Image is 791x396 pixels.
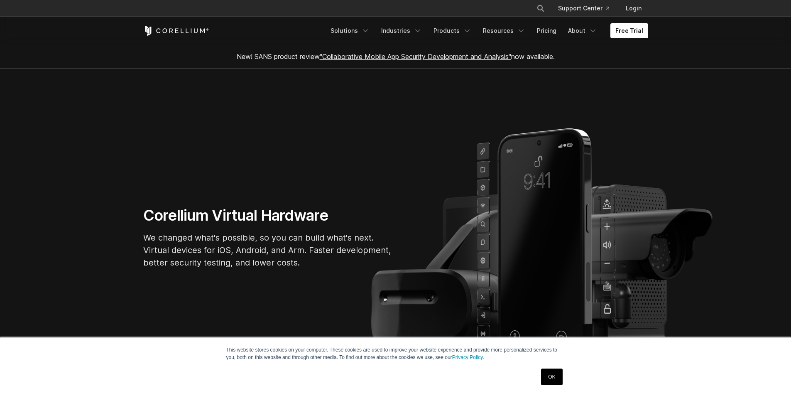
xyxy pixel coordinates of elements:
[320,52,511,61] a: "Collaborative Mobile App Security Development and Analysis"
[527,1,648,16] div: Navigation Menu
[226,346,565,361] p: This website stores cookies on your computer. These cookies are used to improve your website expe...
[237,52,555,61] span: New! SANS product review now available.
[429,23,476,38] a: Products
[143,206,392,225] h1: Corellium Virtual Hardware
[452,354,484,360] a: Privacy Policy.
[532,23,561,38] a: Pricing
[478,23,530,38] a: Resources
[376,23,427,38] a: Industries
[326,23,375,38] a: Solutions
[541,369,562,385] a: OK
[551,1,616,16] a: Support Center
[610,23,648,38] a: Free Trial
[143,231,392,269] p: We changed what's possible, so you can build what's next. Virtual devices for iOS, Android, and A...
[143,26,209,36] a: Corellium Home
[326,23,648,38] div: Navigation Menu
[563,23,602,38] a: About
[619,1,648,16] a: Login
[533,1,548,16] button: Search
